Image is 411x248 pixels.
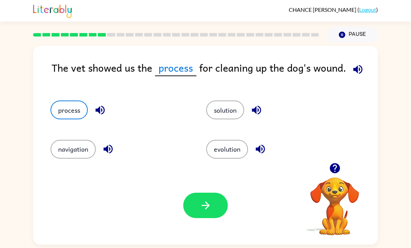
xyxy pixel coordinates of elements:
[155,60,196,76] span: process
[51,101,88,119] button: process
[206,140,248,159] button: evolution
[289,6,378,13] div: ( )
[206,101,244,119] button: solution
[51,140,96,159] button: navigation
[300,167,370,236] video: Your browser must support playing .mp4 files to use Literably. Please try using another browser.
[359,6,376,13] a: Logout
[52,60,378,87] div: The vet showed us the for cleaning up the dog's wound.
[327,27,378,43] button: Pause
[289,6,357,13] span: CHANCE [PERSON_NAME]
[33,3,72,18] img: Literably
